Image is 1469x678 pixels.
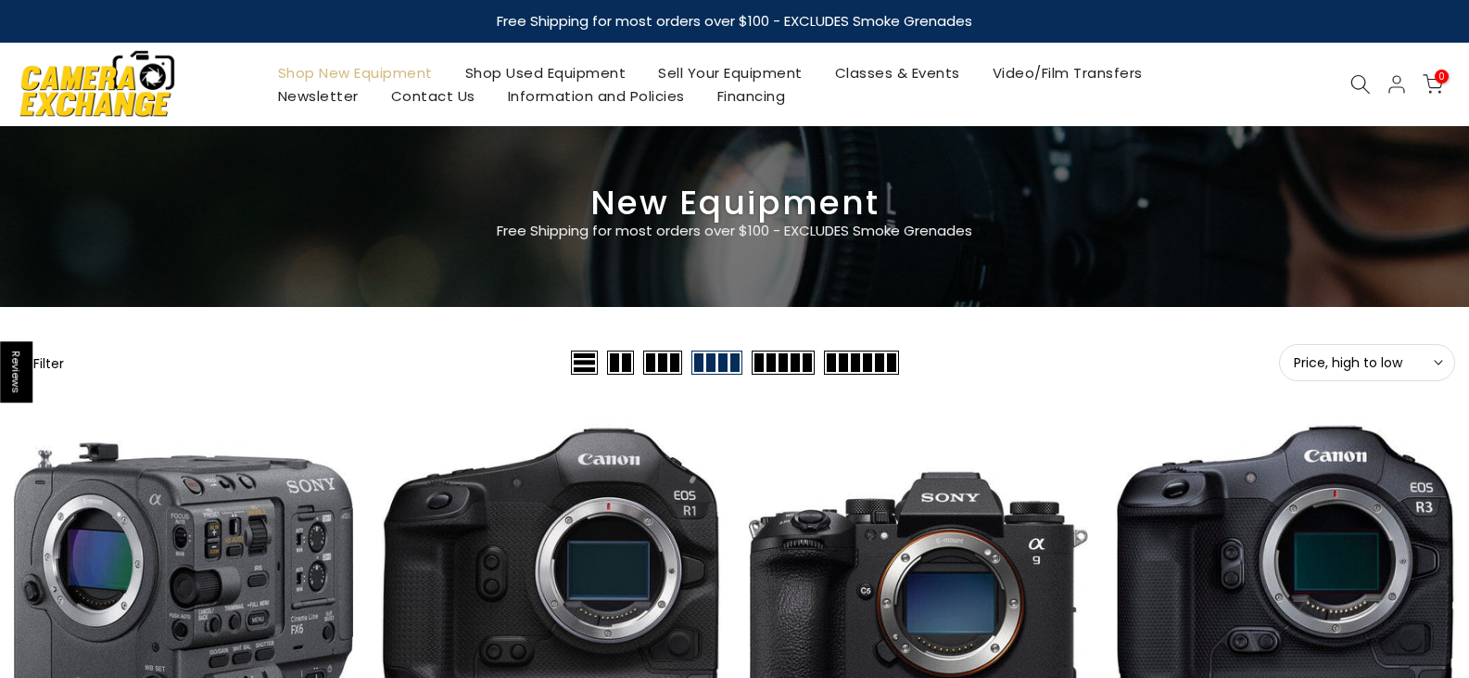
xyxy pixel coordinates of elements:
[642,61,819,84] a: Sell Your Equipment
[387,220,1083,242] p: Free Shipping for most orders over $100 - EXCLUDES Smoke Grenades
[976,61,1159,84] a: Video/Film Transfers
[14,191,1455,215] h3: New Equipment
[261,84,374,108] a: Newsletter
[261,61,449,84] a: Shop New Equipment
[818,61,976,84] a: Classes & Events
[374,84,491,108] a: Contact Us
[14,353,64,372] button: Show filters
[491,84,701,108] a: Information and Policies
[1423,74,1443,95] a: 0
[1279,344,1455,381] button: Price, high to low
[1294,354,1440,371] span: Price, high to low
[449,61,642,84] a: Shop Used Equipment
[701,84,802,108] a: Financing
[497,11,972,31] strong: Free Shipping for most orders over $100 - EXCLUDES Smoke Grenades
[1435,70,1449,83] span: 0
